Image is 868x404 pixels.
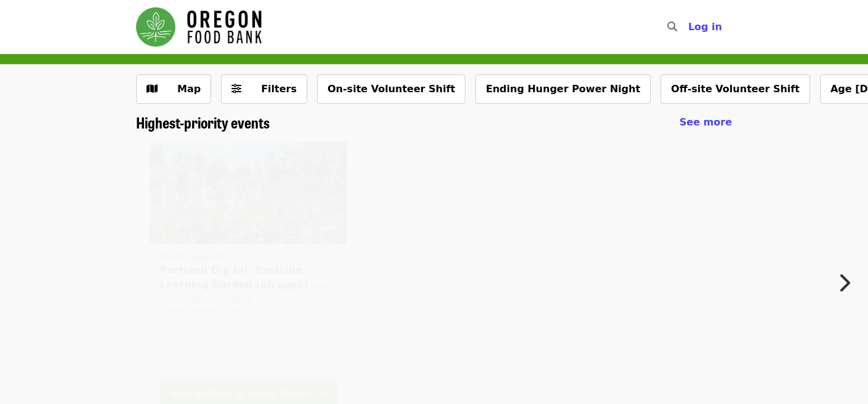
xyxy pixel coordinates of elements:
[136,74,211,104] button: Show map view
[475,74,651,104] button: Ending Hunger Power Night
[160,252,228,263] time: [DATE] 9am PDT
[678,15,732,39] button: Log in
[160,263,337,293] span: Portland Dig In!: Eastside Learning Garden (all ages) - Aug/Sept/Oct
[680,115,732,130] a: See more
[231,83,241,95] i: sliders-h icon
[136,7,262,47] img: Oregon Food Bank - Home
[136,111,270,133] span: Highest-priority events
[150,141,347,245] img: Portland Dig In!: Eastside Learning Garden (all ages) - Aug/Sept/Oct organized by Oregon Food Bank
[667,21,677,33] i: search icon
[661,74,810,104] button: Off-site Volunteer Shift
[147,83,158,95] i: map icon
[317,74,465,104] button: On-site Volunteer Shift
[318,387,327,399] i: arrow-right icon
[688,21,722,33] span: Log in
[160,295,337,316] div: [GEOGRAPHIC_DATA], [GEOGRAPHIC_DATA]
[838,271,850,295] i: chevron-right icon
[171,386,310,401] div: See details & more times
[221,74,307,104] button: Filters (0 selected)
[126,114,742,132] div: Highest-priority events
[261,83,297,95] span: Filters
[136,114,270,132] a: Highest-priority events
[685,12,694,42] input: Search
[177,83,201,95] span: Map
[827,266,868,300] button: Next item
[680,116,732,128] span: See more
